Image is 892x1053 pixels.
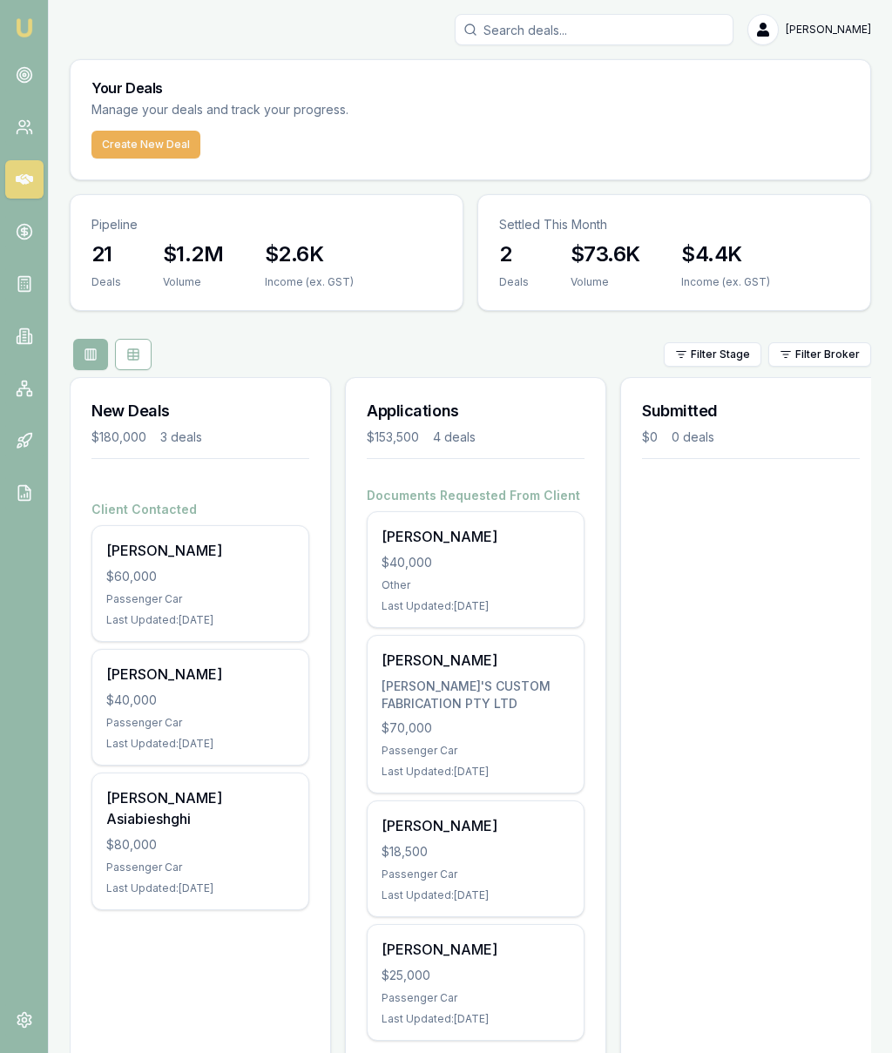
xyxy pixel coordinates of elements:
div: 3 deals [160,429,202,446]
div: [PERSON_NAME] [382,650,570,671]
div: [PERSON_NAME] Asiabieshghi [106,787,294,829]
span: [PERSON_NAME] [786,23,871,37]
h3: $73.6K [571,240,639,268]
button: Create New Deal [91,131,200,159]
span: Filter Broker [795,348,860,361]
div: Last Updated: [DATE] [106,881,294,895]
p: Manage your deals and track your progress. [91,100,537,120]
h3: Submitted [642,399,860,423]
div: $70,000 [382,719,570,737]
div: 0 deals [672,429,714,446]
div: $60,000 [106,568,294,585]
h3: $4.4K [681,240,770,268]
div: Passenger Car [106,592,294,606]
div: Volume [163,275,223,289]
button: Filter Stage [664,342,761,367]
button: Filter Broker [768,342,871,367]
div: $25,000 [382,967,570,984]
div: $80,000 [106,836,294,854]
div: Passenger Car [382,744,570,758]
div: Last Updated: [DATE] [382,599,570,613]
div: Volume [571,275,639,289]
h3: 2 [499,240,529,268]
div: [PERSON_NAME] [106,540,294,561]
img: emu-icon-u.png [14,17,35,38]
div: $180,000 [91,429,146,446]
h4: Documents Requested From Client [367,487,585,504]
div: Last Updated: [DATE] [106,613,294,627]
div: Other [382,578,570,592]
div: Income (ex. GST) [681,275,770,289]
h3: Your Deals [91,81,849,95]
h4: Client Contacted [91,501,309,518]
h3: New Deals [91,399,309,423]
div: $40,000 [382,554,570,571]
div: [PERSON_NAME] [382,815,570,836]
input: Search deals [455,14,733,45]
div: Deals [91,275,121,289]
div: [PERSON_NAME]'S CUSTOM FABRICATION PTY LTD [382,678,570,712]
div: [PERSON_NAME] [106,664,294,685]
div: $153,500 [367,429,419,446]
h3: 21 [91,240,121,268]
div: [PERSON_NAME] [382,526,570,547]
div: $18,500 [382,843,570,861]
div: $0 [642,429,658,446]
h3: $1.2M [163,240,223,268]
p: Pipeline [91,216,442,233]
div: Passenger Car [382,867,570,881]
div: Last Updated: [DATE] [106,737,294,751]
h3: Applications [367,399,585,423]
div: Last Updated: [DATE] [382,888,570,902]
div: Last Updated: [DATE] [382,765,570,779]
div: $40,000 [106,692,294,709]
div: Passenger Car [106,716,294,730]
span: Filter Stage [691,348,750,361]
div: 4 deals [433,429,476,446]
h3: $2.6K [265,240,354,268]
div: Passenger Car [382,991,570,1005]
p: Settled This Month [499,216,849,233]
div: Deals [499,275,529,289]
div: Last Updated: [DATE] [382,1012,570,1026]
div: Passenger Car [106,861,294,874]
div: Income (ex. GST) [265,275,354,289]
div: [PERSON_NAME] [382,939,570,960]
